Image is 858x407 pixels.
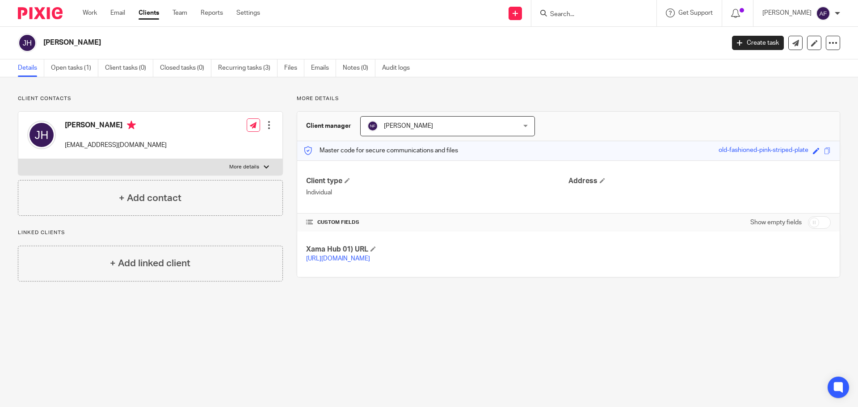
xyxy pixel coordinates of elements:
[139,8,159,17] a: Clients
[719,146,808,156] div: old-fashioned-pink-striped-plate
[568,176,831,186] h4: Address
[306,219,568,226] h4: CUSTOM FIELDS
[201,8,223,17] a: Reports
[306,245,568,254] h4: Xama Hub 01) URL
[110,256,190,270] h4: + Add linked client
[18,95,283,102] p: Client contacts
[18,59,44,77] a: Details
[119,191,181,205] h4: + Add contact
[105,59,153,77] a: Client tasks (0)
[384,123,433,129] span: [PERSON_NAME]
[18,34,37,52] img: svg%3E
[306,256,370,262] a: [URL][DOMAIN_NAME]
[284,59,304,77] a: Files
[306,122,351,130] h3: Client manager
[306,188,568,197] p: Individual
[732,36,784,50] a: Create task
[218,59,278,77] a: Recurring tasks (3)
[172,8,187,17] a: Team
[367,121,378,131] img: svg%3E
[127,121,136,130] i: Primary
[65,141,167,150] p: [EMAIL_ADDRESS][DOMAIN_NAME]
[27,121,56,149] img: svg%3E
[65,121,167,132] h4: [PERSON_NAME]
[18,229,283,236] p: Linked clients
[236,8,260,17] a: Settings
[304,146,458,155] p: Master code for secure communications and files
[750,218,802,227] label: Show empty fields
[816,6,830,21] img: svg%3E
[51,59,98,77] a: Open tasks (1)
[43,38,584,47] h2: [PERSON_NAME]
[343,59,375,77] a: Notes (0)
[762,8,812,17] p: [PERSON_NAME]
[297,95,840,102] p: More details
[382,59,416,77] a: Audit logs
[229,164,259,171] p: More details
[311,59,336,77] a: Emails
[306,176,568,186] h4: Client type
[160,59,211,77] a: Closed tasks (0)
[678,10,713,16] span: Get Support
[549,11,630,19] input: Search
[83,8,97,17] a: Work
[18,7,63,19] img: Pixie
[110,8,125,17] a: Email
